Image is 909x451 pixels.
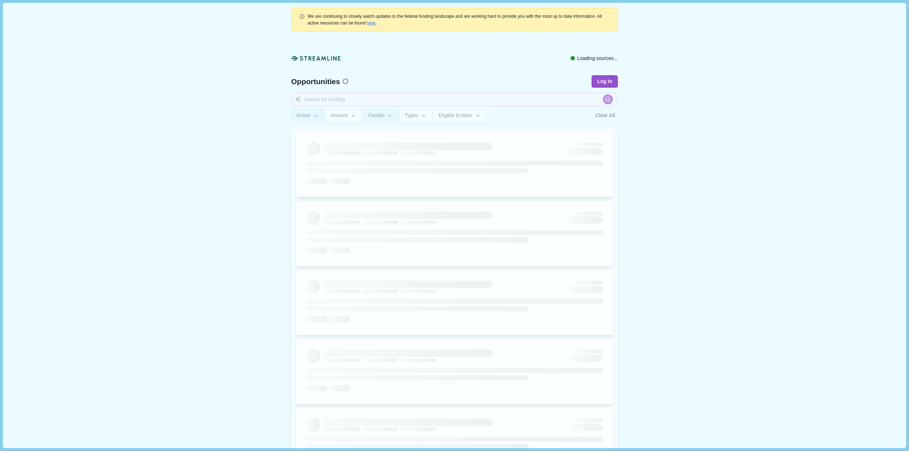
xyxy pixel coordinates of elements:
span: Amount [331,112,348,119]
span: Funder [368,112,384,119]
button: Eligible Entities [433,109,486,122]
span: We are continuing to closely watch updates to the federal funding landscape and are working hard ... [307,14,602,25]
button: Active [291,109,324,122]
button: Types [399,109,432,122]
span: Eligible Entities [439,112,472,119]
button: Funder [363,109,398,122]
input: Search for funding [291,93,618,106]
div: . [307,13,610,26]
span: Loading sources... [577,55,618,62]
button: Clear All [593,109,618,122]
span: Opportunities [291,78,340,85]
span: Types [405,112,418,119]
button: Log In [592,75,618,88]
a: here [367,21,376,26]
button: Amount [325,109,362,122]
span: Active [296,112,310,119]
